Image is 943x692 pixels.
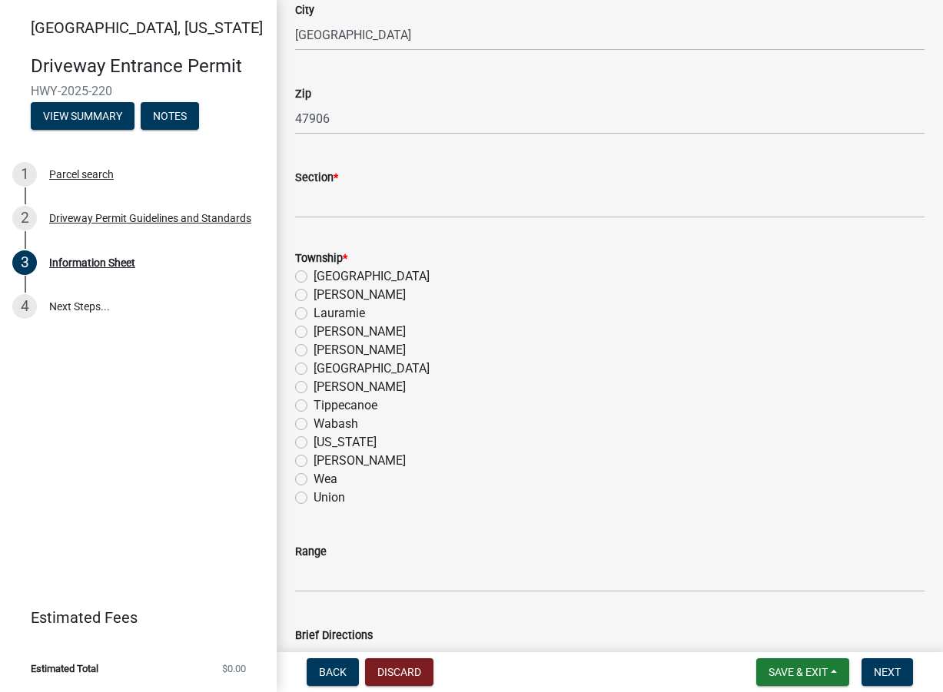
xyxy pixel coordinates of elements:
label: [PERSON_NAME] [314,452,406,470]
span: Save & Exit [769,666,828,678]
label: [PERSON_NAME] [314,378,406,396]
button: View Summary [31,102,134,130]
div: 2 [12,206,37,230]
div: Parcel search [49,169,114,180]
button: Back [307,658,359,686]
span: Back [319,666,347,678]
button: Discard [365,658,433,686]
button: Next [862,658,913,686]
label: Wabash [314,415,358,433]
h4: Driveway Entrance Permit [31,55,264,78]
label: Brief Directions [295,631,373,641]
label: [GEOGRAPHIC_DATA] [314,267,430,286]
label: Lauramie [314,304,365,323]
label: Range [295,547,327,558]
button: Save & Exit [756,658,849,686]
div: Information Sheet [49,257,135,268]
div: 4 [12,294,37,319]
label: [US_STATE] [314,433,377,452]
label: Union [314,488,345,507]
label: [GEOGRAPHIC_DATA] [314,359,430,378]
span: Estimated Total [31,664,98,674]
div: Driveway Permit Guidelines and Standards [49,213,251,223]
label: Zip [295,89,311,100]
div: 3 [12,250,37,275]
label: City [295,5,314,16]
label: Wea [314,470,337,488]
span: HWY-2025-220 [31,84,246,98]
span: $0.00 [222,664,246,674]
label: [PERSON_NAME] [314,323,406,341]
label: Section [295,173,338,184]
label: Tippecanoe [314,396,377,415]
wm-modal-confirm: Summary [31,111,134,123]
label: [PERSON_NAME] [314,341,406,359]
button: Notes [141,102,199,130]
wm-modal-confirm: Notes [141,111,199,123]
span: Next [874,666,901,678]
div: 1 [12,162,37,187]
label: [PERSON_NAME] [314,286,406,304]
span: [GEOGRAPHIC_DATA], [US_STATE] [31,18,263,37]
label: Township [295,253,347,264]
a: Estimated Fees [12,602,252,633]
